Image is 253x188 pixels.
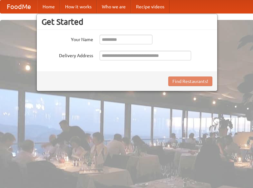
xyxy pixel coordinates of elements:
[60,0,97,13] a: How it works
[0,0,37,13] a: FoodMe
[42,35,93,43] label: Your Name
[42,51,93,59] label: Delivery Address
[97,0,131,13] a: Who we are
[42,17,212,27] h3: Get Started
[131,0,170,13] a: Recipe videos
[37,0,60,13] a: Home
[168,76,212,86] button: Find Restaurants!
